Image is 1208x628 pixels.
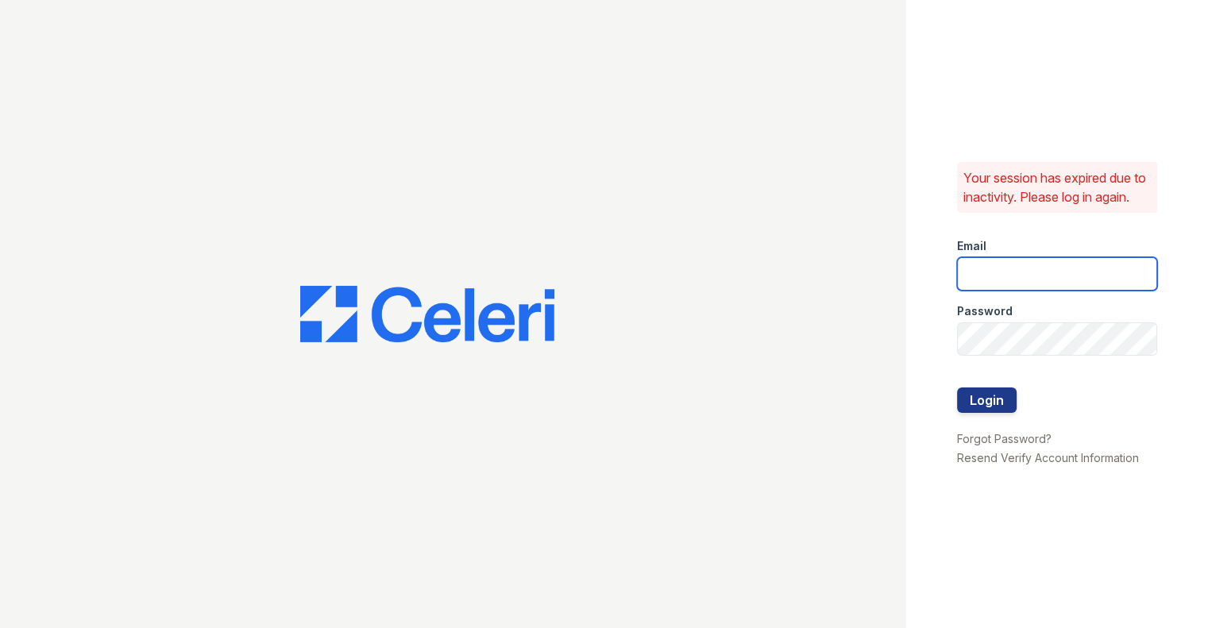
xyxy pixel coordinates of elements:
a: Resend Verify Account Information [957,451,1139,464]
button: Login [957,387,1017,413]
a: Forgot Password? [957,432,1052,445]
img: CE_Logo_Blue-a8612792a0a2168367f1c8372b55b34899dd931a85d93a1a3d3e32e68fde9ad4.png [300,286,554,343]
p: Your session has expired due to inactivity. Please log in again. [963,168,1151,206]
label: Email [957,238,986,254]
label: Password [957,303,1013,319]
